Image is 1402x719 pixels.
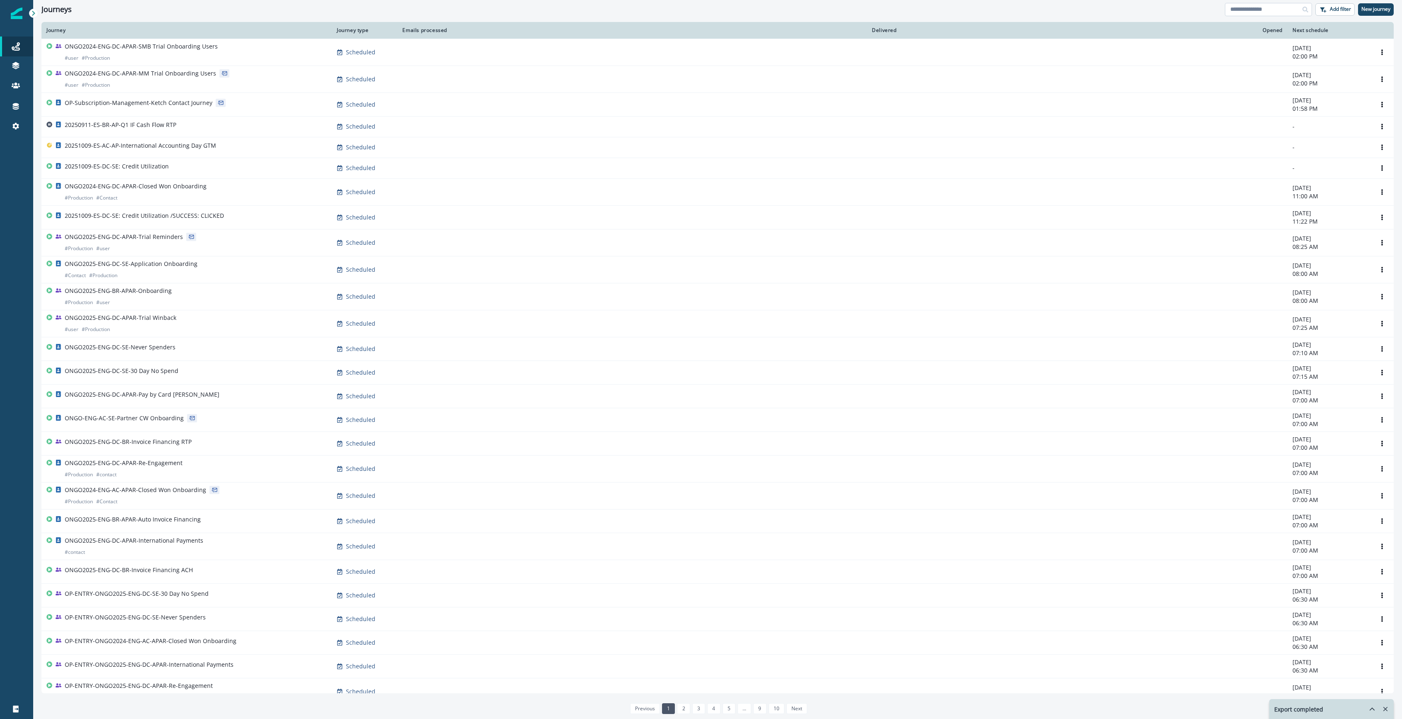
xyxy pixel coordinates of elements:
a: ONGO2024-ENG-DC-APAR-SMB Trial Onboarding Users#user#ProductionScheduled-[DATE]02:00 PMOptions [41,39,1394,66]
p: 07:00 AM [1292,469,1365,477]
p: # user [65,81,78,89]
a: Page 3 [692,703,705,714]
button: Options [1375,186,1389,198]
a: ONGO2025-ENG-DC-SE-Application Onboarding#Contact#ProductionScheduled-[DATE]08:00 AMOptions [41,256,1394,283]
p: OP-ENTRY-ONGO2025-ENG-DC-SE-Never Spenders [65,613,206,622]
p: Scheduled [346,100,375,109]
a: ONGO2024-ENG-DC-APAR-MM Trial Onboarding Users#user#ProductionScheduled-[DATE]02:00 PMOptions [41,66,1394,93]
button: Options [1375,236,1389,249]
button: Options [1375,211,1389,224]
p: # Production [65,497,93,506]
p: [DATE] [1292,341,1365,349]
p: ONGO2025-ENG-DC-APAR-Trial Winback [65,314,176,322]
a: Page 1 is your current page [662,703,675,714]
p: Scheduled [346,687,375,696]
button: Options [1375,366,1389,379]
p: 07:00 AM [1292,444,1365,452]
p: ONGO2025-ENG-DC-SE-Application Onboarding [65,260,197,268]
button: Options [1375,540,1389,553]
button: Options [1375,141,1389,154]
p: ONGO2025-ENG-BR-APAR-Onboarding [65,287,172,295]
p: [DATE] [1292,364,1365,373]
p: Scheduled [346,239,375,247]
p: 08:25 AM [1292,243,1365,251]
div: Journey [46,27,327,34]
p: OP-ENTRY-ONGO2025-ENG-DC-APAR-Re-Engagement [65,682,213,690]
ul: Pagination [628,703,808,714]
p: [DATE] [1292,538,1365,546]
p: # user [65,54,78,62]
button: Options [1375,162,1389,174]
a: ONGO-ENG-AC-SE-Partner CW OnboardingScheduled-[DATE]07:00 AMOptions [41,408,1394,431]
div: Opened [907,27,1283,34]
a: ONGO2025-ENG-DC-APAR-Trial Winback#user#ProductionScheduled-[DATE]07:25 AMOptions [41,310,1394,337]
button: Options [1375,98,1389,111]
p: [DATE] [1292,184,1365,192]
p: [DATE] [1292,209,1365,217]
a: OP-ENTRY-ONGO2025-ENG-DC-SE-30 Day No SpendScheduled-[DATE]06:30 AMOptions [41,583,1394,607]
div: Journey type [337,27,389,34]
p: ONGO2024-ENG-DC-APAR-Closed Won Onboarding [65,182,207,190]
button: Options [1375,46,1389,58]
p: 07:00 AM [1292,521,1365,529]
a: ONGO2025-ENG-DC-APAR-Trial Reminders#Production#userScheduled-[DATE]08:25 AMOptions [41,229,1394,256]
p: [DATE] [1292,388,1365,396]
button: Options [1375,589,1389,602]
p: 06:30 AM [1292,595,1365,604]
p: Scheduled [346,439,375,448]
p: ONGO2025-ENG-DC-SE-Never Spenders [65,343,175,351]
p: [DATE] [1292,71,1365,79]
p: ONGO2025-ENG-DC-APAR-International Payments [65,536,203,545]
button: Options [1375,685,1389,698]
p: 07:00 AM [1292,396,1365,405]
p: OP-ENTRY-ONGO2025-ENG-DC-SE-30 Day No Spend [65,590,209,598]
p: # Production [82,81,110,89]
p: Scheduled [346,568,375,576]
a: ONGO2025-ENG-DC-SE-30 Day No SpendScheduled-[DATE]07:15 AMOptions [41,361,1394,384]
p: 08:00 AM [1292,270,1365,278]
p: - [1292,143,1365,151]
p: ONGO2025-ENG-DC-SE-30 Day No Spend [65,367,178,375]
p: [DATE] [1292,658,1365,666]
p: # user [96,244,110,253]
p: OP-Subscription-Management-Ketch Contact Journey [65,99,212,107]
a: Page 10 [769,703,784,714]
button: Add filter [1315,3,1355,16]
button: Options [1375,290,1389,303]
p: 06:30 AM [1292,619,1365,627]
p: [DATE] [1292,587,1365,595]
p: Scheduled [346,48,375,56]
a: OP-ENTRY-ONGO2025-ENG-DC-SE-Never SpendersScheduled-[DATE]06:30 AMOptions [41,607,1394,631]
p: # Production [65,693,93,702]
a: OP-ENTRY-ONGO2025-ENG-DC-APAR-International PaymentsScheduled-[DATE]06:30 AMOptions [41,654,1394,678]
p: Scheduled [346,75,375,83]
button: Options [1375,317,1389,330]
p: OP-ENTRY-ONGO2024-ENG-AC-APAR-Closed Won Onboarding [65,637,236,645]
p: - [1292,164,1365,172]
p: Scheduled [346,143,375,151]
p: [DATE] [1292,634,1365,643]
div: Next schedule [1292,27,1365,34]
p: [DATE] [1292,96,1365,105]
button: Options [1375,414,1389,426]
p: 20250911-ES-BR-AP-Q1 IF Cash Flow RTP [65,121,176,129]
button: Options [1375,390,1389,402]
p: ONGO2025-ENG-DC-APAR-Pay by Card [PERSON_NAME] [65,390,219,399]
a: Jump forward [738,703,751,714]
button: Options [1375,565,1389,578]
p: 06:30 AM [1292,643,1365,651]
p: Scheduled [346,345,375,353]
p: Scheduled [346,591,375,600]
p: [DATE] [1292,288,1365,297]
button: Options [1375,636,1389,649]
p: OP-ENTRY-ONGO2025-ENG-DC-APAR-International Payments [65,661,234,669]
p: 06:30 AM [1292,666,1365,675]
p: ONGO-ENG-AC-SE-Partner CW Onboarding [65,414,184,422]
p: Scheduled [346,615,375,623]
p: Scheduled [346,319,375,328]
div: Delivered [457,27,897,34]
a: OP-ENTRY-ONGO2024-ENG-AC-APAR-Closed Won OnboardingScheduled-[DATE]06:30 AMOptions [41,631,1394,654]
p: # contact [96,470,117,479]
p: ONGO2025-ENG-DC-APAR-Trial Reminders [65,233,183,241]
p: 07:00 AM [1292,420,1365,428]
